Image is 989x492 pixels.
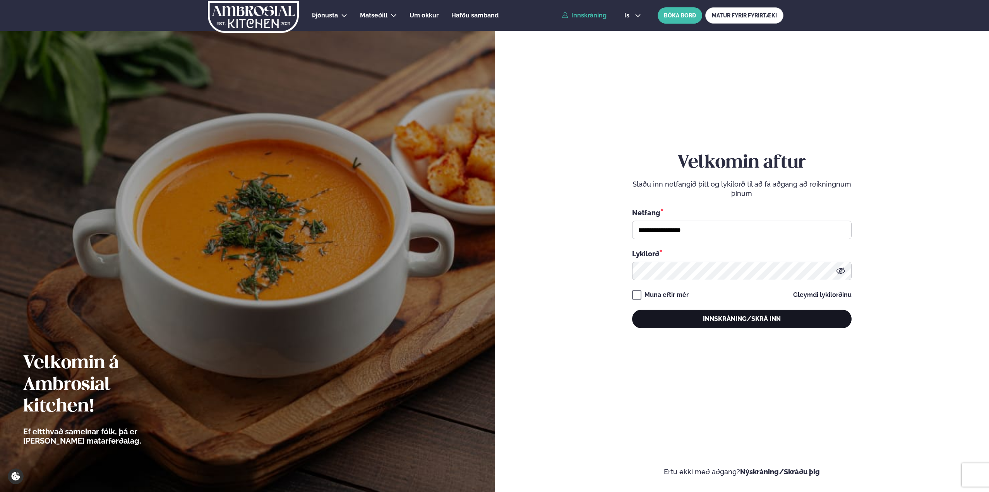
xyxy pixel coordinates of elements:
[360,12,387,19] span: Matseðill
[632,249,852,259] div: Lykilorð
[632,310,852,328] button: Innskráning/Skrá inn
[562,12,607,19] a: Innskráning
[312,11,338,20] a: Þjónusta
[410,12,439,19] span: Um okkur
[705,7,783,24] a: MATUR FYRIR FYRIRTÆKI
[632,207,852,218] div: Netfang
[518,467,966,477] p: Ertu ekki með aðgang?
[618,12,647,19] button: is
[312,12,338,19] span: Þjónusta
[632,152,852,174] h2: Velkomin aftur
[793,292,852,298] a: Gleymdi lykilorðinu
[632,180,852,198] p: Sláðu inn netfangið þitt og lykilorð til að fá aðgang að reikningnum þínum
[740,468,820,476] a: Nýskráning/Skráðu þig
[410,11,439,20] a: Um okkur
[23,427,184,446] p: Ef eitthvað sameinar fólk, þá er [PERSON_NAME] matarferðalag.
[624,12,632,19] span: is
[451,11,499,20] a: Hafðu samband
[207,1,300,33] img: logo
[658,7,702,24] button: BÓKA BORÐ
[360,11,387,20] a: Matseðill
[23,353,184,418] h2: Velkomin á Ambrosial kitchen!
[8,468,24,484] a: Cookie settings
[451,12,499,19] span: Hafðu samband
